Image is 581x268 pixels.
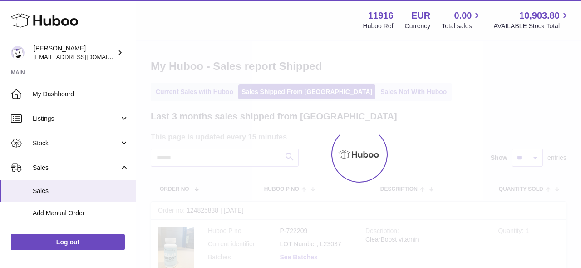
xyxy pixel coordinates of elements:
[454,10,472,22] span: 0.00
[11,234,125,250] a: Log out
[34,53,133,60] span: [EMAIL_ADDRESS][DOMAIN_NAME]
[405,22,431,30] div: Currency
[33,209,129,218] span: Add Manual Order
[368,10,394,22] strong: 11916
[519,10,560,22] span: 10,903.80
[493,22,570,30] span: AVAILABLE Stock Total
[442,22,482,30] span: Total sales
[442,10,482,30] a: 0.00 Total sales
[493,10,570,30] a: 10,903.80 AVAILABLE Stock Total
[33,114,119,123] span: Listings
[33,90,129,99] span: My Dashboard
[363,22,394,30] div: Huboo Ref
[11,46,25,60] img: info@bananaleafsupplements.com
[34,44,115,61] div: [PERSON_NAME]
[33,187,129,195] span: Sales
[411,10,430,22] strong: EUR
[33,139,119,148] span: Stock
[33,164,119,172] span: Sales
